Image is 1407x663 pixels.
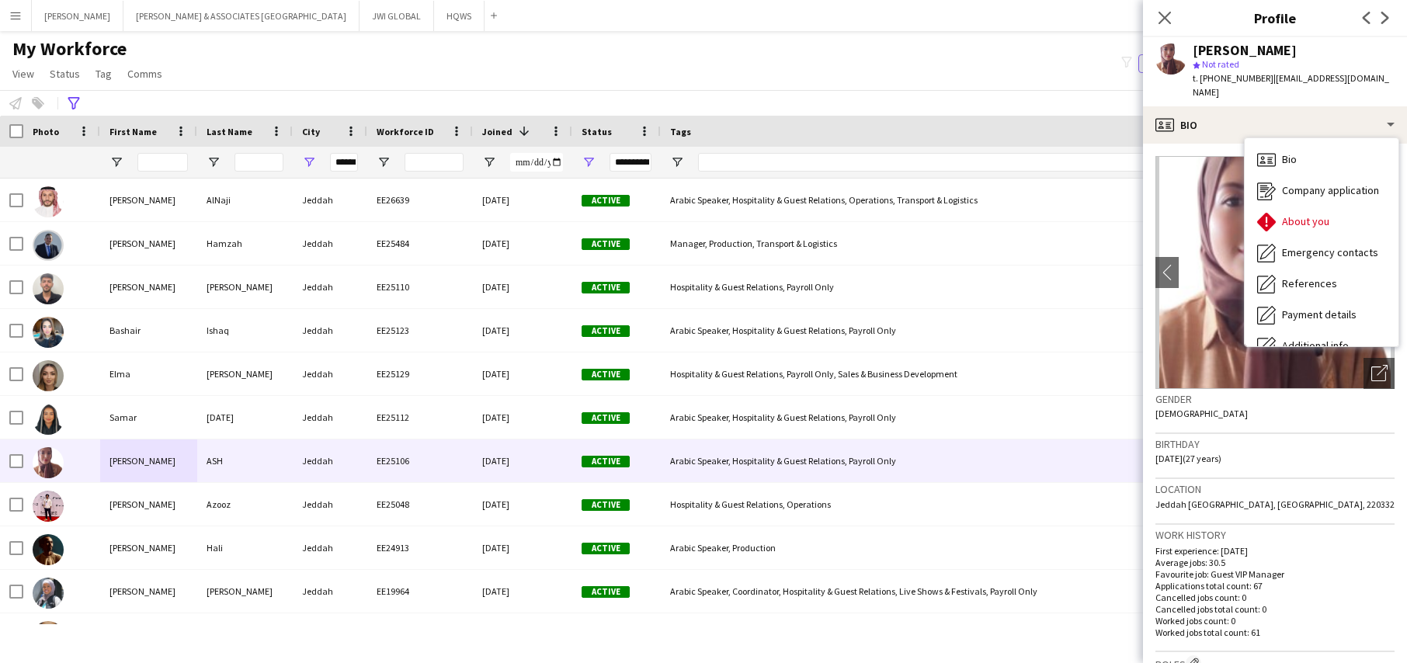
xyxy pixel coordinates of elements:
span: | [EMAIL_ADDRESS][DOMAIN_NAME] [1193,72,1389,98]
div: Samar [100,396,197,439]
p: Worked jobs count: 0 [1155,615,1395,627]
button: Open Filter Menu [109,155,123,169]
span: Not rated [1202,58,1239,70]
div: About you [1245,207,1398,238]
div: [PERSON_NAME] [100,570,197,613]
button: [PERSON_NAME] & ASSOCIATES [GEOGRAPHIC_DATA] [123,1,360,31]
div: [PERSON_NAME] [1193,43,1297,57]
div: Jeddah [293,396,367,439]
div: Jeddah [293,483,367,526]
div: EE16282 [367,613,473,656]
span: Joined [482,126,512,137]
div: EE25129 [367,352,473,395]
span: Active [582,238,630,250]
div: Bio [1245,144,1398,175]
span: View [12,67,34,81]
span: [DATE] (27 years) [1155,453,1221,464]
span: First Name [109,126,157,137]
span: Last Name [207,126,252,137]
img: Abdallah AlNaji [33,186,64,217]
p: Favourite job: Guest VIP Manager [1155,568,1395,580]
button: Open Filter Menu [207,155,221,169]
p: Average jobs: 30.5 [1155,557,1395,568]
div: [DATE] [473,222,572,265]
input: Tags Filter Input [698,153,1297,172]
div: Company application [1245,175,1398,207]
div: AlNaji [197,179,293,221]
p: Applications total count: 67 [1155,580,1395,592]
div: [DATE] [473,309,572,352]
div: [DATE] [473,352,572,395]
a: Tag [89,64,118,84]
img: Samar Ramadan [33,404,64,435]
div: Bashair [100,309,197,352]
div: Arabic Speaker, Hospitality & Guest Relations, Payroll Only [661,396,1306,439]
input: Last Name Filter Input [234,153,283,172]
img: Abdualaziz Azooz [33,491,64,522]
div: [DATE] [197,396,293,439]
div: [DATE] [473,613,572,656]
div: Arabic Speaker, Coordinator, Hospitality & Guest Relations, Live Shows & Festivals, Payroll Only [661,570,1306,613]
span: Workforce ID [377,126,434,137]
div: ASH [197,439,293,482]
div: Payment details [1245,300,1398,331]
div: Jeddah [293,613,367,656]
div: Hospitality & Guest Relations, Payroll Only [661,266,1306,308]
div: [PERSON_NAME] [100,483,197,526]
app-action-btn: Advanced filters [64,94,83,113]
img: Shahad Bahabishi [33,621,64,652]
img: Mohammed Hali [33,534,64,565]
div: EE25110 [367,266,473,308]
input: City Filter Input [330,153,358,172]
div: Hamzah [197,222,293,265]
div: Jeddah [293,439,367,482]
span: Emergency contacts [1282,245,1378,259]
button: Open Filter Menu [377,155,391,169]
button: Open Filter Menu [482,155,496,169]
img: Abdelhafez Al hussein [33,273,64,304]
div: [PERSON_NAME] [100,526,197,569]
p: Cancelled jobs total count: 0 [1155,603,1395,615]
div: Hospitality & Guest Relations, Operations [661,483,1306,526]
div: [DATE] [473,179,572,221]
div: [PERSON_NAME] [197,266,293,308]
span: Payment details [1282,307,1357,321]
span: Active [582,325,630,337]
div: EE25123 [367,309,473,352]
span: Active [582,282,630,293]
h3: Birthday [1155,437,1395,451]
div: [PERSON_NAME] [100,266,197,308]
span: t. [PHONE_NUMBER] [1193,72,1273,84]
button: HQWS [434,1,485,31]
div: Jeddah [293,526,367,569]
img: Elma Zekovic [33,360,64,391]
div: [PERSON_NAME] [100,179,197,221]
div: EE19964 [367,570,473,613]
div: Bahabishi [197,613,293,656]
div: Manager, Production, Transport & Logistics [661,222,1306,265]
p: First experience: [DATE] [1155,545,1395,557]
h3: Gender [1155,392,1395,406]
span: Comms [127,67,162,81]
span: References [1282,276,1337,290]
div: EE25112 [367,396,473,439]
div: Jeddah [293,309,367,352]
div: References [1245,269,1398,300]
div: EE24913 [367,526,473,569]
div: Jeddah [293,179,367,221]
div: [DATE] [473,570,572,613]
div: Arabic Speaker, Hospitality & Guest Relations, Operations, Transport & Logistics [661,179,1306,221]
a: Comms [121,64,168,84]
span: Tags [670,126,691,137]
span: [DEMOGRAPHIC_DATA] [1155,408,1248,419]
span: Active [582,543,630,554]
button: Open Filter Menu [670,155,684,169]
div: Additional info [1245,331,1398,362]
div: Arabic Speaker, Hospitality & Guest Relations, Payroll Only [661,309,1306,352]
div: [PERSON_NAME] [100,222,197,265]
div: Open photos pop-in [1364,358,1395,389]
div: Ishaq [197,309,293,352]
span: Active [582,412,630,424]
img: Crew avatar or photo [1155,156,1395,389]
div: [PERSON_NAME] [197,352,293,395]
